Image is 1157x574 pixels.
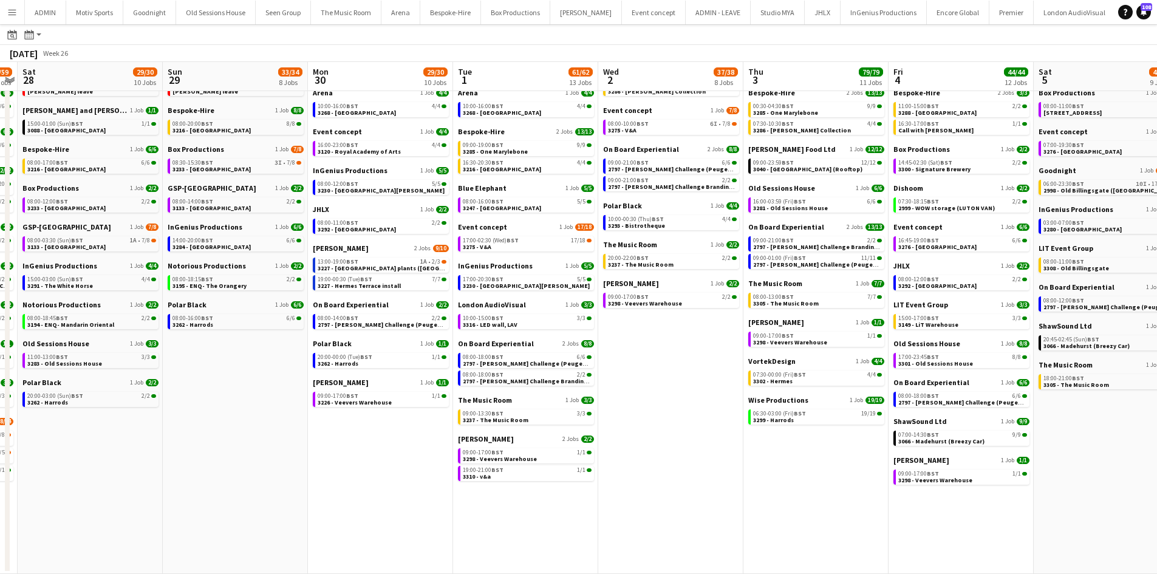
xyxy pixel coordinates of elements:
[436,128,449,135] span: 4/4
[56,197,68,205] span: BST
[346,141,358,149] span: BST
[318,219,446,233] a: 08:00-11:00BST2/23292 - [GEOGRAPHIC_DATA]
[608,159,737,173] a: 09:00-21:00BST6/62797 - [PERSON_NAME] Challenge (Peugeot Van)
[708,146,724,153] span: 2 Jobs
[550,1,622,24] button: [PERSON_NAME]
[577,103,585,109] span: 4/4
[313,205,449,214] a: JHLX1 Job2/2
[463,160,503,166] span: 16:30-20:30
[726,107,739,114] span: 7/8
[71,120,83,128] span: BST
[142,199,150,205] span: 2/2
[556,128,573,135] span: 2 Jobs
[432,103,440,109] span: 4/4
[146,185,159,192] span: 2/2
[872,185,884,192] span: 6/6
[1,89,13,97] span: 6/6
[313,88,449,97] a: Arena1 Job4/4
[637,120,649,128] span: BST
[123,1,176,24] button: Goodnight
[56,159,68,166] span: BST
[27,121,83,127] span: 15:00-01:00 (Sun)
[608,126,637,134] span: 3275 - V&A
[1017,146,1029,153] span: 2/2
[463,197,592,211] a: 08:00-16:00BST5/53247 - [GEOGRAPHIC_DATA]
[603,145,739,201] div: On Board Experiential2 Jobs8/809:00-21:00BST6/62797 - [PERSON_NAME] Challenge (Peugeot Van)09:00-...
[318,186,445,194] span: 3230 - Queen Elizabeth Hall
[491,159,503,166] span: BST
[168,183,304,193] a: GSP-[GEOGRAPHIC_DATA]1 Job2/2
[458,88,594,97] a: Arena1 Job4/4
[893,145,1029,154] a: Box Productions1 Job2/2
[313,205,329,214] span: JHLX
[313,88,449,127] div: Arena1 Job4/410:00-16:00BST4/43268 - [GEOGRAPHIC_DATA]
[867,121,876,127] span: 4/4
[748,88,795,97] span: Bespoke-Hire
[27,159,156,173] a: 08:00-17:00BST6/63216 - [GEOGRAPHIC_DATA]
[1,128,13,135] span: 6/6
[608,183,751,191] span: 2797 - JP Morgan Challenge Branding Team
[711,202,724,210] span: 1 Job
[1136,5,1151,19] a: 108
[603,145,739,154] a: On Board Experiential2 Jobs8/8
[637,176,649,184] span: BST
[318,141,446,155] a: 16:00-23:00BST4/43120 - Royal Academy of Arts
[172,126,251,134] span: 3216 - Kensington Palace
[940,159,952,166] span: BST
[318,181,358,187] span: 08:00-12:00
[893,88,940,97] span: Bespoke-Hire
[637,159,649,166] span: BST
[491,102,503,110] span: BST
[22,106,128,115] span: Beatrice and Bertrum
[318,102,446,116] a: 10:00-16:00BST4/43268 - [GEOGRAPHIC_DATA]
[893,145,1029,183] div: Box Productions1 Job2/214:45-02:30 (Sat)BST2/23300 - Signature Brewery
[27,126,106,134] span: 3088 - Kensington Palace
[463,103,503,109] span: 10:00-16:00
[608,160,649,166] span: 09:00-21:00
[1043,142,1084,148] span: 07:00-19:30
[608,121,737,127] div: •
[275,146,288,153] span: 1 Job
[491,141,503,149] span: BST
[22,145,159,183] div: Bespoke-Hire1 Job6/608:00-17:00BST6/63216 - [GEOGRAPHIC_DATA]
[861,160,876,166] span: 12/12
[436,89,449,97] span: 4/4
[27,87,93,95] span: Chris leave
[168,106,304,115] a: Bespoke-Hire1 Job8/8
[436,206,449,213] span: 2/2
[652,215,664,223] span: BST
[748,183,884,193] a: Old Sessions House1 Job6/6
[1043,181,1084,187] span: 06:00-23:30
[313,88,333,97] span: Arena
[27,204,106,212] span: 3233 - Kensington Palace
[432,181,440,187] span: 5/5
[313,127,362,136] span: Event concept
[481,1,550,24] button: Box Productions
[22,183,79,193] span: Box Productions
[458,183,594,193] a: Blue Elephant1 Job5/5
[168,183,304,222] div: GSP-[GEOGRAPHIC_DATA]1 Job2/208:00-14:00BST2/23133 - [GEOGRAPHIC_DATA]
[748,88,884,97] a: Bespoke-Hire2 Jobs13/13
[603,201,739,240] div: Polar Black1 Job4/410:00-00:30 (Thu)BST4/43293 - Bistrotheque
[794,197,806,205] span: BST
[22,145,159,154] a: Bespoke-Hire1 Job6/6
[130,185,143,192] span: 1 Job
[1001,146,1014,153] span: 1 Job
[898,204,995,212] span: 2999 - WOW storage (LUTON VAN)
[201,197,213,205] span: BST
[1012,121,1021,127] span: 1/1
[565,89,579,97] span: 1 Job
[318,180,446,194] a: 08:00-12:00BST5/53230 - [GEOGRAPHIC_DATA][PERSON_NAME]
[898,199,939,205] span: 07:30-18:15
[318,142,358,148] span: 16:00-23:00
[753,103,794,109] span: 00:30-04:30
[458,183,594,222] div: Blue Elephant1 Job5/508:00-16:00BST5/53247 - [GEOGRAPHIC_DATA]
[1043,103,1084,109] span: 08:00-11:00
[608,176,737,190] a: 09:00-21:00BST2/22797 - [PERSON_NAME] Challenge Branding Team
[1012,160,1021,166] span: 2/2
[432,142,440,148] span: 4/4
[577,142,585,148] span: 9/9
[313,166,449,205] div: InGenius Productions1 Job5/508:00-12:00BST5/53230 - [GEOGRAPHIC_DATA][PERSON_NAME]
[256,1,311,24] button: Seen Group
[782,159,794,166] span: BST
